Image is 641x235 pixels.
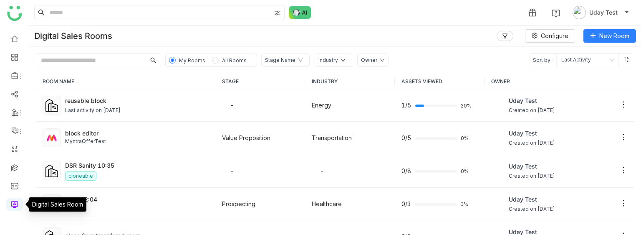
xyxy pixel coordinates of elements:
span: - [320,167,323,174]
span: 0% [461,169,471,174]
img: 6851153c512bef77ea245893 [491,164,505,178]
span: Transportation [312,134,352,141]
div: room 12:04 [65,195,209,204]
span: 20% [461,103,471,108]
nz-tag: cloneable [65,171,96,181]
div: Digital Sales Room [29,197,86,212]
img: 6851153c512bef77ea245893 [491,197,505,211]
img: search-type.svg [274,10,281,16]
img: ask-buddy-normal.svg [289,6,311,19]
span: All Rooms [222,57,247,64]
span: Healthcare [312,200,342,207]
span: Uday Test [509,129,555,138]
img: 6851153c512bef77ea245893 [491,99,505,112]
button: New Room [583,29,636,43]
span: Configure [541,31,568,41]
span: My Rooms [179,57,205,64]
img: 6851153c512bef77ea245893 [491,131,505,145]
span: Uday Test [509,195,555,204]
img: avatar [573,6,586,19]
div: reusable block [65,96,209,105]
button: Uday Test [571,6,631,19]
nz-select-item: Last Activity [561,54,614,67]
span: Sort by: [528,54,556,67]
th: STAGE [215,74,305,89]
div: Owner [361,56,377,64]
th: OWNER [485,74,634,89]
div: Stage Name [265,56,295,64]
span: Uday Test [509,96,555,105]
span: New Room [599,31,629,41]
span: Energy [312,102,331,109]
span: 0/3 [401,199,411,209]
span: - [230,167,234,174]
span: 0/5 [401,133,411,143]
span: 0% [461,136,471,141]
span: Uday Test [509,162,555,171]
th: ASSETS VIEWED [395,74,485,89]
span: Created on [DATE] [509,205,555,213]
div: Last activity on [DATE] [65,107,121,115]
th: ROOM NAME [36,74,215,89]
span: Created on [DATE] [509,172,555,180]
span: 0% [460,202,470,207]
div: block editor [65,129,209,138]
span: 0/8 [401,166,411,176]
span: Created on [DATE] [509,139,555,147]
span: Prospecting [222,200,255,207]
span: Uday Test [589,8,618,17]
span: Value Proposition [222,134,270,141]
th: INDUSTRY [305,74,395,89]
img: logo [7,6,22,21]
img: help.svg [552,9,560,18]
div: MyntraOfferTest [65,138,209,146]
span: 1/5 [401,101,411,110]
span: - [230,102,234,109]
span: Created on [DATE] [509,107,555,115]
div: myntra [65,204,209,212]
div: Industry [318,56,338,64]
div: Digital Sales Rooms [34,31,112,41]
div: DSR Sanity 10:35 [65,161,209,170]
button: Configure [525,29,575,43]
